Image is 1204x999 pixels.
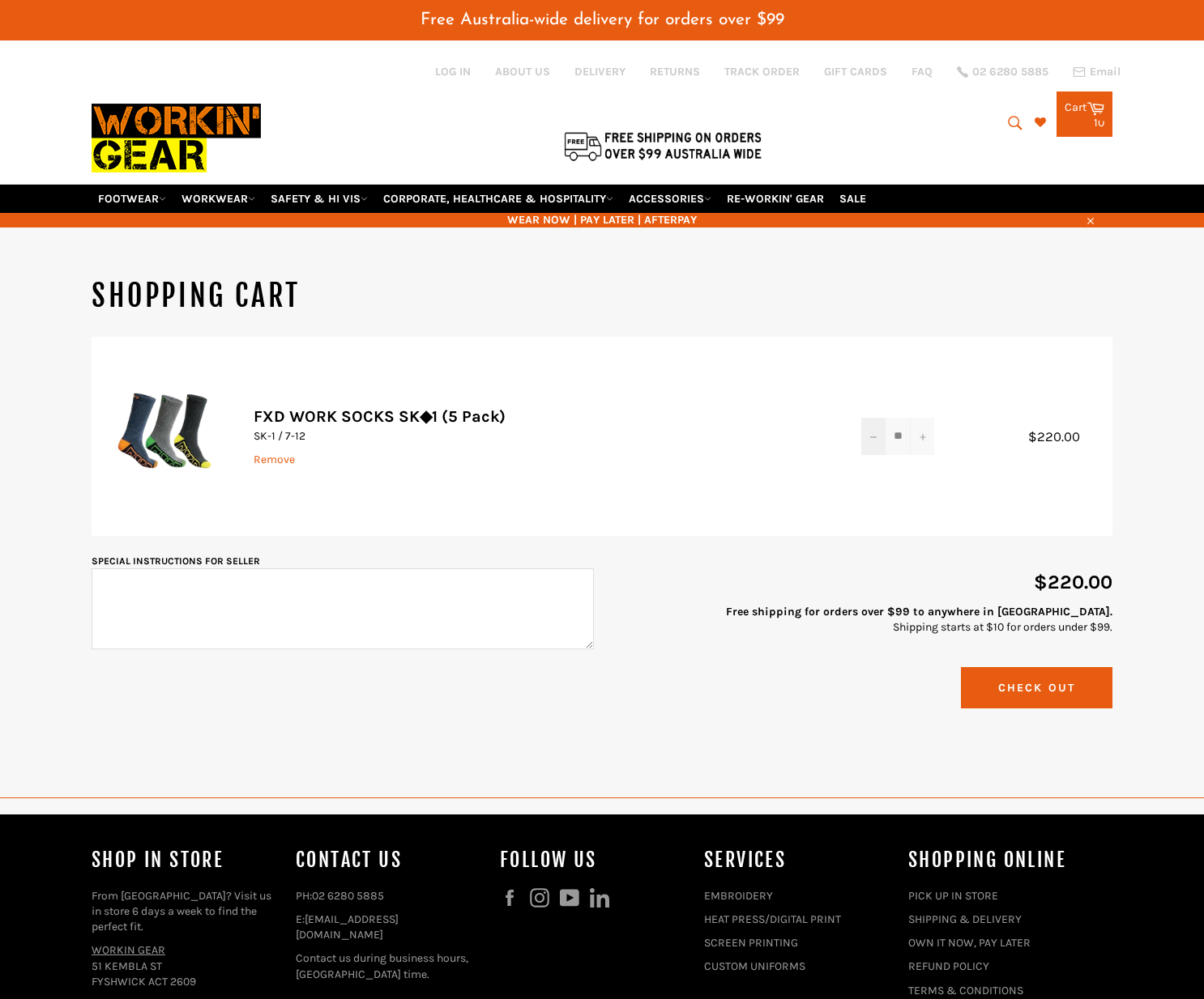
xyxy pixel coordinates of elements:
a: FOOTWEAR [92,185,173,213]
button: Increase item quantity by one [910,418,934,454]
p: 51 KEMBLA ST FYSHWICK ACT 2609 [92,942,280,989]
span: 10 [1094,116,1104,130]
a: 02 6280 5885 [312,889,384,903]
a: Log in [435,65,471,79]
a: WORKWEAR [175,185,262,213]
a: REFUND POLICY [908,959,989,973]
strong: Free shipping for orders over $99 to anywhere in [GEOGRAPHIC_DATA]. [726,605,1112,619]
span: $220.00 [1028,429,1096,444]
a: 02 6280 5885 [957,66,1048,78]
h4: Follow us [500,847,688,874]
a: RETURNS [650,64,700,79]
a: SALE [833,185,873,213]
img: Workin Gear leaders in Workwear, Safety Boots, PPE, Uniforms. Australia's No.1 in Workwear [92,92,261,184]
button: Reduce item quantity by one [861,418,886,454]
img: Flat $9.95 shipping Australia wide [561,129,764,163]
h1: Shopping Cart [92,276,1112,317]
p: E: [296,912,484,943]
a: SCREEN PRINTING [704,936,798,950]
a: WORKIN GEAR [92,943,165,957]
span: Email [1090,66,1121,78]
p: From [GEOGRAPHIC_DATA]? Visit us in store 6 days a week to find the perfect fit. [92,888,280,935]
a: CUSTOM UNIFORMS [704,959,805,973]
a: Cart 10 [1057,91,1112,137]
span: WEAR NOW | PAY LATER | AFTERPAY [92,212,1112,227]
a: TRACK ORDER [724,64,800,79]
p: Contact us during business hours, [GEOGRAPHIC_DATA] time. [296,950,484,982]
a: TERMS & CONDITIONS [908,984,1023,997]
button: Check Out [961,667,1112,708]
a: PICK UP IN STORE [908,889,998,903]
a: [EMAIL_ADDRESS][DOMAIN_NAME] [296,912,399,942]
img: FXD WORK SOCKS SK◆1 (5 Pack) - SK-1 / 7-12 [116,361,213,507]
a: DELIVERY [574,64,625,79]
span: Free Australia-wide delivery for orders over $99 [421,11,784,28]
a: GIFT CARDS [824,64,887,79]
a: FAQ [912,64,933,79]
a: ABOUT US [495,64,550,79]
h4: Contact Us [296,847,484,874]
a: RE-WORKIN' GEAR [720,185,830,213]
span: $220.00 [1034,571,1112,593]
h4: services [704,847,892,874]
a: OWN IT NOW, PAY LATER [908,936,1031,950]
p: SK-1 / 7-12 [254,428,829,444]
p: PH: [296,888,484,903]
a: Remove [254,453,295,466]
a: Email [1073,66,1121,79]
a: FXD WORK SOCKS SK◆1 (5 Pack) [254,407,506,426]
span: 02 6280 5885 [972,66,1048,78]
h4: Shop In Store [92,847,280,874]
a: CORPORATE, HEALTHCARE & HOSPITALITY [377,185,620,213]
a: EMBROIDERY [704,889,773,903]
a: ACCESSORIES [622,185,718,213]
h4: SHOPPING ONLINE [908,847,1096,874]
p: Shipping starts at $10 for orders under $99. [610,604,1112,636]
label: Special instructions for seller [92,555,260,567]
a: HEAT PRESS/DIGITAL PRINT [704,912,841,926]
a: SHIPPING & DELIVERY [908,912,1022,926]
a: SAFETY & HI VIS [264,185,374,213]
